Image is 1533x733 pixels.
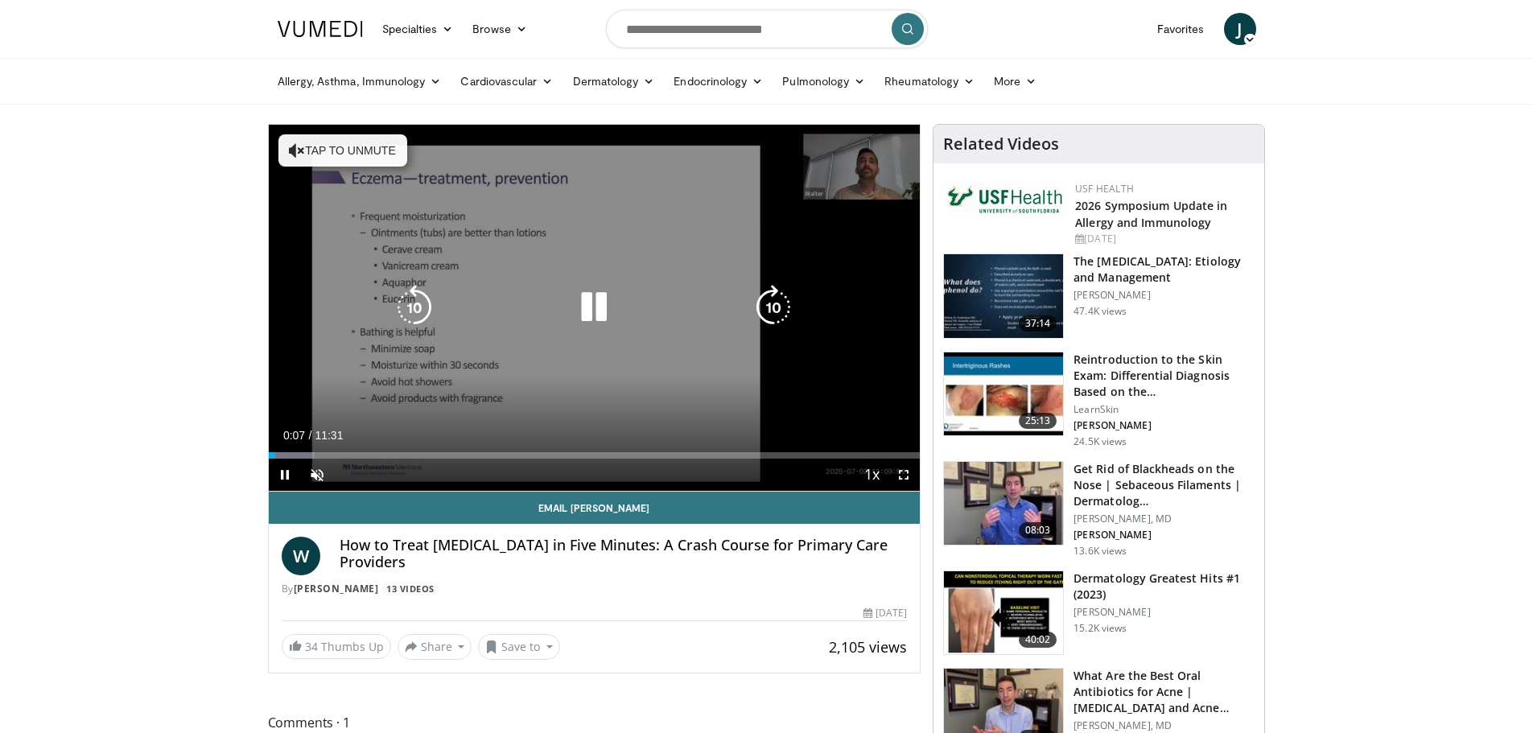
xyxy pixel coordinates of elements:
[315,429,343,442] span: 11:31
[1074,545,1127,558] p: 13.6K views
[943,570,1255,656] a: 40:02 Dermatology Greatest Hits #1 (2023) [PERSON_NAME] 15.2K views
[269,492,921,524] a: Email [PERSON_NAME]
[278,134,407,167] button: Tap to unmute
[282,582,908,596] div: By
[269,452,921,459] div: Progress Bar
[294,582,379,595] a: [PERSON_NAME]
[1074,570,1255,603] h3: Dermatology Greatest Hits #1 (2023)
[1074,622,1127,635] p: 15.2K views
[1074,253,1255,286] h3: The [MEDICAL_DATA]: Etiology and Management
[305,639,318,654] span: 34
[1224,13,1256,45] a: J
[1019,632,1057,648] span: 40:02
[944,352,1063,436] img: 022c50fb-a848-4cac-a9d8-ea0906b33a1b.150x105_q85_crop-smart_upscale.jpg
[1075,182,1134,196] a: USF Health
[773,65,875,97] a: Pulmonology
[829,637,907,657] span: 2,105 views
[888,459,920,491] button: Fullscreen
[1074,606,1255,619] p: [PERSON_NAME]
[398,634,472,660] button: Share
[1074,461,1255,509] h3: Get Rid of Blackheads on the Nose | Sebaceous Filaments | Dermatolog…
[943,352,1255,448] a: 25:13 Reintroduction to the Skin Exam: Differential Diagnosis Based on the… LearnSkin [PERSON_NAM...
[1148,13,1214,45] a: Favorites
[664,65,773,97] a: Endocrinology
[943,253,1255,339] a: 37:14 The [MEDICAL_DATA]: Etiology and Management [PERSON_NAME] 47.4K views
[606,10,928,48] input: Search topics, interventions
[1074,289,1255,302] p: [PERSON_NAME]
[943,134,1059,154] h4: Related Videos
[269,125,921,492] video-js: Video Player
[283,429,305,442] span: 0:07
[1074,435,1127,448] p: 24.5K views
[268,712,921,733] span: Comments 1
[463,13,537,45] a: Browse
[278,21,363,37] img: VuMedi Logo
[1074,668,1255,716] h3: What Are the Best Oral Antibiotics for Acne | [MEDICAL_DATA] and Acne…
[875,65,984,97] a: Rheumatology
[1019,413,1057,429] span: 25:13
[1074,403,1255,416] p: LearnSkin
[1074,719,1255,732] p: [PERSON_NAME], MD
[451,65,563,97] a: Cardiovascular
[1074,513,1255,525] p: [PERSON_NAME], MD
[563,65,665,97] a: Dermatology
[1075,232,1251,246] div: [DATE]
[943,461,1255,558] a: 08:03 Get Rid of Blackheads on the Nose | Sebaceous Filaments | Dermatolog… [PERSON_NAME], MD [PE...
[282,537,320,575] a: W
[944,254,1063,338] img: c5af237d-e68a-4dd3-8521-77b3daf9ece4.150x105_q85_crop-smart_upscale.jpg
[478,634,560,660] button: Save to
[1075,198,1227,230] a: 2026 Symposium Update in Allergy and Immunology
[309,429,312,442] span: /
[1019,522,1057,538] span: 08:03
[340,537,908,571] h4: How to Treat [MEDICAL_DATA] in Five Minutes: A Crash Course for Primary Care Providers
[984,65,1046,97] a: More
[269,459,301,491] button: Pause
[1074,419,1255,432] p: [PERSON_NAME]
[855,459,888,491] button: Playback Rate
[301,459,333,491] button: Unmute
[946,182,1067,217] img: 6ba8804a-8538-4002-95e7-a8f8012d4a11.png.150x105_q85_autocrop_double_scale_upscale_version-0.2.jpg
[1074,529,1255,542] p: [PERSON_NAME]
[373,13,464,45] a: Specialties
[863,606,907,620] div: [DATE]
[1074,305,1127,318] p: 47.4K views
[1074,352,1255,400] h3: Reintroduction to the Skin Exam: Differential Diagnosis Based on the…
[282,634,391,659] a: 34 Thumbs Up
[268,65,451,97] a: Allergy, Asthma, Immunology
[381,582,440,595] a: 13 Videos
[1019,315,1057,331] span: 37:14
[944,571,1063,655] img: 167f4955-2110-4677-a6aa-4d4647c2ca19.150x105_q85_crop-smart_upscale.jpg
[944,462,1063,546] img: 54dc8b42-62c8-44d6-bda4-e2b4e6a7c56d.150x105_q85_crop-smart_upscale.jpg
